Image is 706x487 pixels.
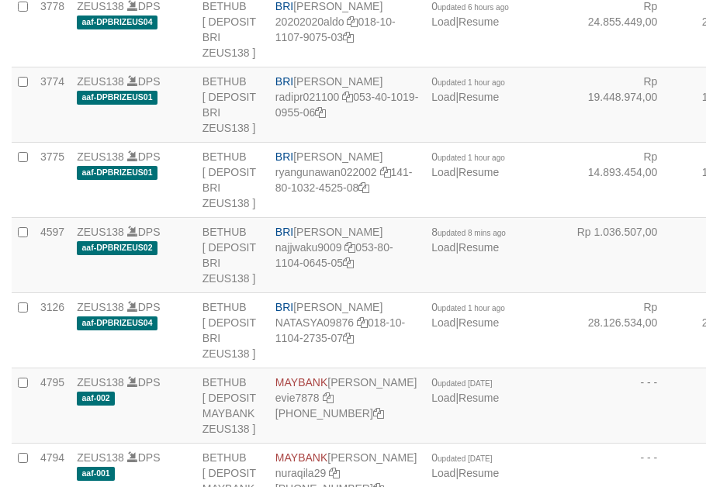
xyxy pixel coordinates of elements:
[275,16,344,28] a: 20202020aldo
[431,150,505,178] span: |
[347,16,358,28] a: Copy 20202020aldo to clipboard
[459,166,499,178] a: Resume
[431,241,455,254] a: Load
[438,454,492,463] span: updated [DATE]
[34,292,71,368] td: 3126
[431,376,492,389] span: 0
[431,91,455,103] a: Load
[459,392,499,404] a: Resume
[71,67,196,142] td: DPS
[438,379,492,388] span: updated [DATE]
[343,257,354,269] a: Copy 053801104064505 to clipboard
[431,16,455,28] a: Load
[34,217,71,292] td: 4597
[431,75,505,88] span: 0
[358,181,369,194] a: Copy 141801032452508 to clipboard
[196,67,269,142] td: BETHUB [ DEPOSIT BRI ZEUS138 ]
[77,316,157,330] span: aaf-DPBRIZEUS04
[196,142,269,217] td: BETHUB [ DEPOSIT BRI ZEUS138 ]
[343,31,354,43] a: Copy 018101107907503 to clipboard
[323,392,334,404] a: Copy evie7878 to clipboard
[459,316,499,329] a: Resume
[431,75,505,103] span: |
[431,166,455,178] a: Load
[269,292,425,368] td: [PERSON_NAME] 018-10-1104-2735-07
[275,451,327,464] span: MAYBANK
[566,67,680,142] td: Rp 19.448.974,00
[77,392,115,405] span: aaf-002
[196,217,269,292] td: BETHUB [ DEPOSIT BRI ZEUS138 ]
[34,368,71,443] td: 4795
[275,392,320,404] a: evie7878
[431,150,505,163] span: 0
[431,226,506,254] span: |
[566,292,680,368] td: Rp 28.126.534,00
[438,304,505,313] span: updated 1 hour ago
[275,226,293,238] span: BRI
[275,75,293,88] span: BRI
[34,142,71,217] td: 3775
[459,241,499,254] a: Resume
[196,368,269,443] td: BETHUB [ DEPOSIT MAYBANK ZEUS138 ]
[275,166,377,178] a: ryangunawan022002
[275,316,354,329] a: NATASYA09876
[77,467,115,480] span: aaf-001
[275,301,293,313] span: BRI
[315,106,326,119] a: Copy 053401019095506 to clipboard
[343,332,354,344] a: Copy 018101104273507 to clipboard
[71,217,196,292] td: DPS
[196,292,269,368] td: BETHUB [ DEPOSIT BRI ZEUS138 ]
[71,368,196,443] td: DPS
[77,16,157,29] span: aaf-DPBRIZEUS04
[431,467,455,479] a: Load
[77,166,157,179] span: aaf-DPBRIZEUS01
[275,91,340,103] a: radipr021100
[275,150,293,163] span: BRI
[275,376,327,389] span: MAYBANK
[269,217,425,292] td: [PERSON_NAME] 053-80-1104-0645-05
[459,91,499,103] a: Resume
[77,226,124,238] a: ZEUS138
[77,91,157,104] span: aaf-DPBRIZEUS01
[438,229,506,237] span: updated 8 mins ago
[269,67,425,142] td: [PERSON_NAME] 053-40-1019-0955-06
[34,67,71,142] td: 3774
[71,292,196,368] td: DPS
[566,142,680,217] td: Rp 14.893.454,00
[71,142,196,217] td: DPS
[459,16,499,28] a: Resume
[275,467,326,479] a: nuraqila29
[357,316,368,329] a: Copy NATASYA09876 to clipboard
[431,376,499,404] span: |
[269,142,425,217] td: [PERSON_NAME] 141-80-1032-4525-08
[77,301,124,313] a: ZEUS138
[431,451,499,479] span: |
[431,301,505,329] span: |
[438,3,509,12] span: updated 6 hours ago
[77,241,157,254] span: aaf-DPBRIZEUS02
[77,75,124,88] a: ZEUS138
[77,376,124,389] a: ZEUS138
[77,451,124,464] a: ZEUS138
[431,392,455,404] a: Load
[438,78,505,87] span: updated 1 hour ago
[342,91,353,103] a: Copy radipr021100 to clipboard
[459,467,499,479] a: Resume
[373,407,384,420] a: Copy 8004940100 to clipboard
[344,241,355,254] a: Copy najjwaku9009 to clipboard
[431,301,505,313] span: 0
[438,154,505,162] span: updated 1 hour ago
[431,451,492,464] span: 0
[431,226,506,238] span: 8
[77,150,124,163] a: ZEUS138
[431,316,455,329] a: Load
[329,467,340,479] a: Copy nuraqila29 to clipboard
[566,368,680,443] td: - - -
[275,241,342,254] a: najjwaku9009
[380,166,391,178] a: Copy ryangunawan022002 to clipboard
[566,217,680,292] td: Rp 1.036.507,00
[269,368,425,443] td: [PERSON_NAME] [PHONE_NUMBER]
